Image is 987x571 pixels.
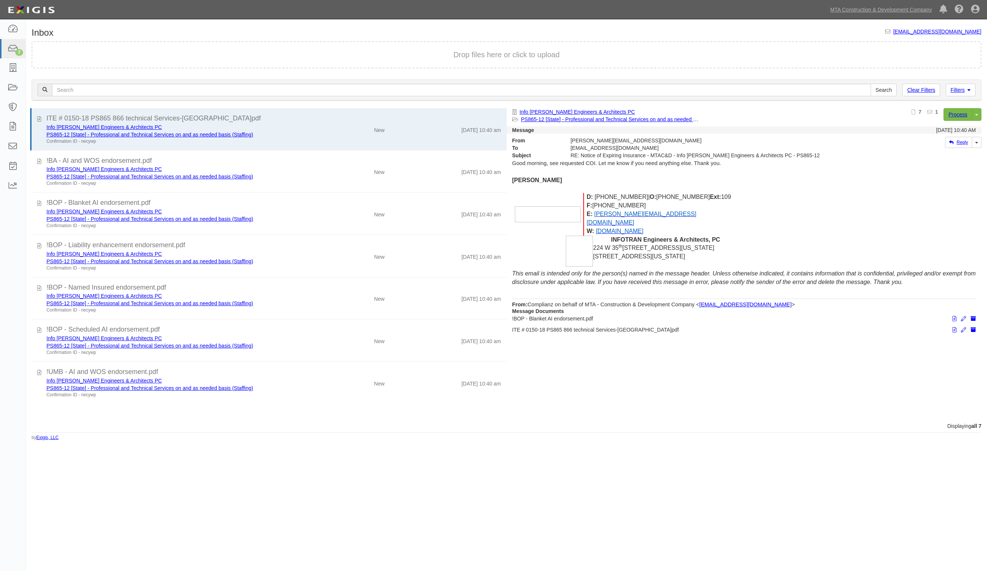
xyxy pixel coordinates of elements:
div: PS865-12 [State] - Professional and Technical Services on and as needed basis (Staffing) [46,342,307,349]
div: !BOP - Named Insured endorsement.pdf [46,283,501,293]
img: A logo with flames and a gold ribbon AI-generated content may be incorrect. [566,236,593,267]
div: Confirmation ID - necywp [46,180,307,187]
div: [DATE] 10:40 am [461,335,501,345]
div: 7 [15,49,23,56]
a: PS865-12 [State] - Professional and Technical Services on and as needed basis (Staffing) [46,343,253,349]
span: This email is intended only for the person(s) named in the message header. Unless otherwise indic... [512,270,976,285]
div: New [374,123,384,134]
span: INFOTRAN Engineers & Architects, PC [611,236,720,243]
div: PS865-12 [State] - Professional and Technical Services on and as needed basis (Staffing) [46,131,307,138]
a: PS865-12 [State] - Professional and Technical Services on and as needed basis (Staffing) [46,132,253,138]
span: From: [512,301,528,307]
a: [EMAIL_ADDRESS][DOMAIN_NAME] [893,29,981,35]
div: !BOP - Blanket AI endorsement.pdf [46,198,501,208]
a: PS865-12 [State] - Professional and Technical Services on and as needed basis (Staffing) [521,116,728,122]
div: !UMB - AI and WOS endorsement.pdf [46,367,501,377]
a: PS865-12 [State] - Professional and Technical Services on and as needed basis (Staffing) [46,385,253,391]
small: by [32,435,59,441]
a: PS865-12 [State] - Professional and Technical Services on and as needed basis (Staffing) [46,174,253,180]
a: Info [PERSON_NAME] Engineers & Architects PC [46,293,162,299]
h1: Inbox [32,28,54,38]
i: Archive document [971,316,976,322]
b: all 7 [971,423,981,429]
div: PS865-12 [State] - Professional and Technical Services on and as needed basis (Staffing) [46,258,307,265]
div: New [374,292,384,303]
div: PS865-12 [State] - Professional and Technical Services on and as needed basis (Staffing) [46,215,307,223]
span: D: [587,194,593,200]
div: [DATE] 10:40 am [461,208,501,218]
span: Good morning, see requested COI. Let me know if you need anything else. Thank you. [512,160,721,166]
a: Exigis, LLC [36,435,59,440]
div: PS865-12 [State] - Professional and Technical Services on and as needed basis (Staffing) [46,300,307,307]
a: Filters [946,84,975,96]
a: Info [PERSON_NAME] Engineers & Architects PC [46,378,162,384]
div: Displaying [26,422,987,430]
div: Info Tran Engineers & Architects PC [46,123,307,131]
span: [PHONE_NUMBER] [592,202,646,209]
a: PS865-12 [State] - Professional and Technical Services on and as needed basis (Staffing) [46,216,253,222]
div: !BOP - Scheduled AI endorsement.pdf [46,325,501,335]
span: [STREET_ADDRESS][US_STATE] [593,253,685,259]
div: New [374,208,384,218]
div: [DATE] 10:40 am [461,250,501,261]
div: Info Tran Engineers & Architects PC [46,250,307,258]
span: [PERSON_NAME] [512,177,562,183]
div: New [374,377,384,387]
b: 1 [935,109,938,115]
div: Confirmation ID - necywp [46,392,307,398]
b: O: [650,194,657,200]
div: Info Tran Engineers & Architects PC [46,292,307,300]
input: Search [52,84,871,96]
div: agreement-aryv4r@mtacc.complianz.com [565,144,857,152]
div: Info Tran Engineers & Architects PC [46,377,307,384]
span: F: [587,202,592,209]
div: [DATE] 10:40 am [461,123,501,134]
i: Edit document [961,316,966,322]
div: Confirmation ID - necywp [46,307,307,313]
div: Info Tran Engineers & Architects PC [46,208,307,215]
a: [DOMAIN_NAME] [596,228,644,234]
a: [EMAIL_ADDRESS][DOMAIN_NAME] [699,301,791,307]
a: Info [PERSON_NAME] Engineers & Architects PC [46,166,162,172]
div: Info Tran Engineers & Architects PC [46,165,307,173]
div: Confirmation ID - necywp [46,349,307,356]
a: PS865-12 [State] - Professional and Technical Services on and as needed basis (Staffing) [46,300,253,306]
i: View [952,316,957,322]
div: Confirmation ID - necywp [46,223,307,229]
div: [DATE] 10:40 am [461,292,501,303]
strong: Subject [507,152,565,159]
i: Edit document [961,328,966,333]
strong: Message [512,127,534,133]
img: logo-5460c22ac91f19d4615b14bd174203de0afe785f0fc80cf4dbbc73dc1793850b.png [6,3,57,17]
p: ITE # 0150-18 PS865 866 technical Services-[GEOGRAPHIC_DATA]pdf [512,326,976,333]
strong: From [507,137,565,144]
div: New [374,250,384,261]
span: E: [587,211,593,217]
b: 7 [919,109,922,115]
a: PS865-12 [State] - Professional and Technical Services on and as needed basis (Staffing) [46,258,253,264]
button: Drop files here or click to upload [454,49,560,60]
i: View [952,328,957,333]
div: !BA - AI and WOS endorsement.pdf [46,156,501,166]
div: RE: Notice of Expiring Insurance - MTAC&D - Info Tran Engineers & Architects PC - PS865-12 [565,152,857,159]
strong: To [507,144,565,152]
div: PS865-12 [State] - Professional and Technical Services on and as needed basis (Staffing) [46,173,307,180]
div: New [374,165,384,176]
a: Process [944,108,972,121]
a: Info [PERSON_NAME] Engineers & Architects PC [46,335,162,341]
a: [PERSON_NAME][EMAIL_ADDRESS][DOMAIN_NAME] [587,211,696,226]
div: Confirmation ID - necywp [46,138,307,145]
b: Ext: [710,194,721,200]
div: Confirmation ID - necywp [46,265,307,271]
a: Clear Filters [902,84,940,96]
input: Search [871,84,897,96]
div: New [374,335,384,345]
a: MTA Construction & Development Company [826,2,936,17]
a: Info [PERSON_NAME] Engineers & Architects PC [46,251,162,257]
sup: th [619,243,622,249]
a: Info [PERSON_NAME] Engineers & Architects PC [46,209,162,214]
strong: Message Documents [512,308,564,314]
a: Info [PERSON_NAME] Engineers & Architects PC [46,124,162,130]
